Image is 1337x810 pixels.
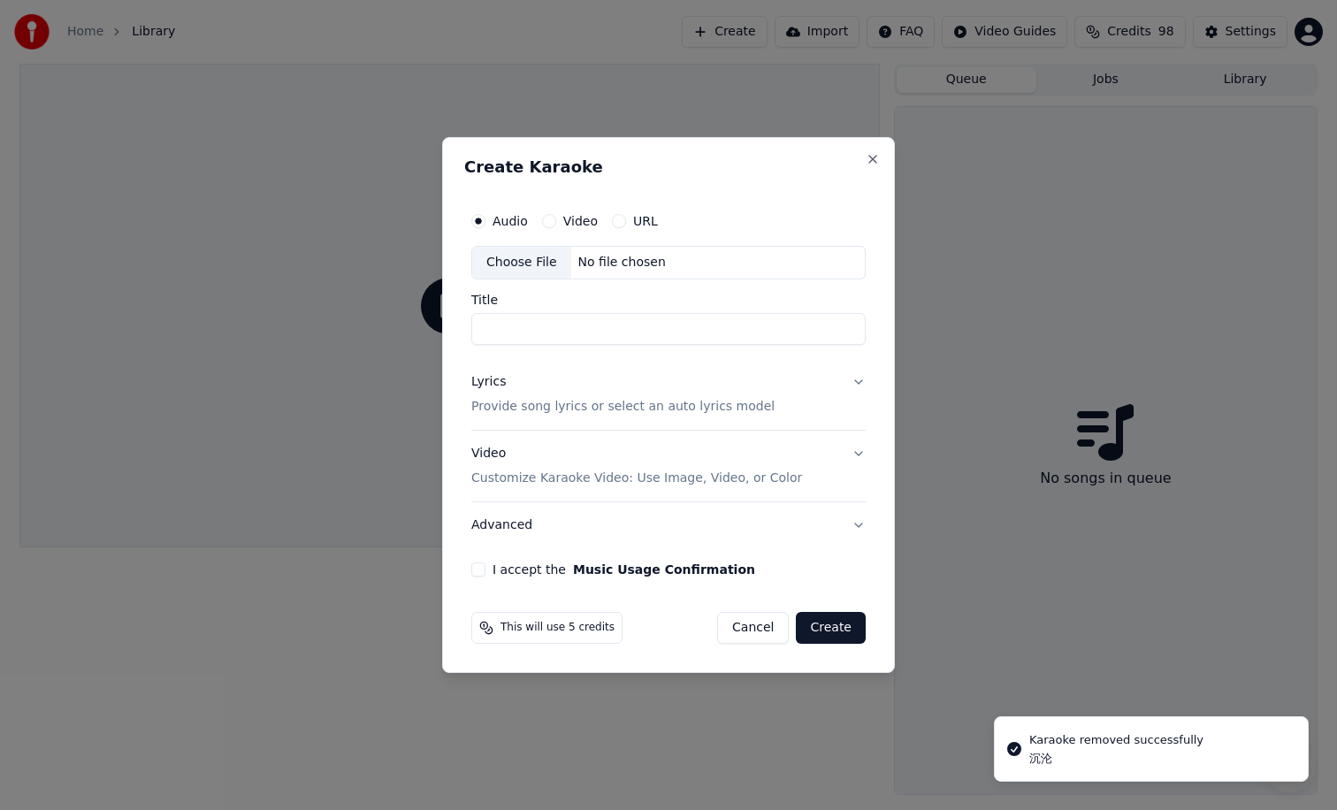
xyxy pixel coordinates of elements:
[471,359,866,430] button: LyricsProvide song lyrics or select an auto lyrics model
[464,159,873,175] h2: Create Karaoke
[472,247,571,279] div: Choose File
[573,563,755,576] button: I accept the
[563,215,598,227] label: Video
[571,254,673,271] div: No file chosen
[471,373,506,391] div: Lyrics
[717,612,789,644] button: Cancel
[493,563,755,576] label: I accept the
[471,398,775,416] p: Provide song lyrics or select an auto lyrics model
[633,215,658,227] label: URL
[493,215,528,227] label: Audio
[796,612,866,644] button: Create
[471,294,866,306] label: Title
[500,621,615,635] span: This will use 5 credits
[471,445,802,487] div: Video
[471,431,866,501] button: VideoCustomize Karaoke Video: Use Image, Video, or Color
[471,470,802,487] p: Customize Karaoke Video: Use Image, Video, or Color
[471,502,866,548] button: Advanced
